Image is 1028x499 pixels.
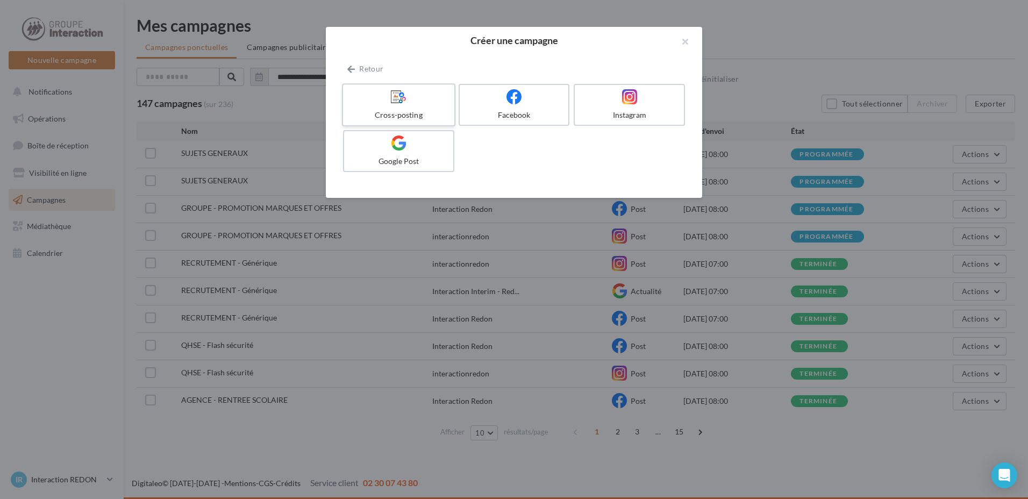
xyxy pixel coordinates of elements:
div: Facebook [464,110,565,120]
div: Cross-posting [347,110,449,120]
h2: Créer une campagne [343,35,685,45]
div: Google Post [348,156,449,167]
div: Open Intercom Messenger [991,462,1017,488]
button: Retour [343,62,388,75]
div: Instagram [579,110,680,120]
